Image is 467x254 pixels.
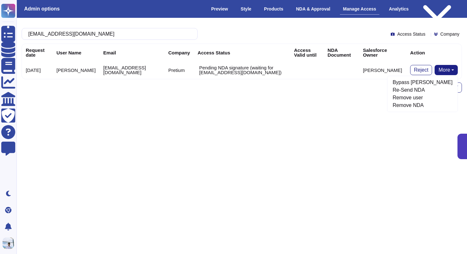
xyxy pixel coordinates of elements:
[388,94,458,102] a: Remove user
[194,44,290,61] th: Access Status
[199,65,286,75] p: Pending NDA signature (waiting for [EMAIL_ADDRESS][DOMAIN_NAME])
[324,44,359,61] th: NDA Document
[1,236,18,250] button: user
[22,44,53,61] th: Request date
[359,44,406,61] th: Salesforce Owner
[435,65,458,75] button: More
[99,61,165,79] td: [EMAIL_ADDRESS][DOMAIN_NAME]
[340,4,380,15] div: Manage Access
[359,61,406,79] td: [PERSON_NAME]
[165,61,194,79] td: Pretium
[397,32,425,36] span: Access Status
[410,65,432,75] button: Reject
[388,86,458,94] a: Re-Send NDA
[53,61,99,79] td: [PERSON_NAME]
[25,28,191,39] input: Search by keywords
[406,44,462,61] th: Action
[261,4,287,14] div: Products
[24,6,60,12] h3: Admin options
[208,4,231,14] div: Preview
[440,32,459,36] span: Company
[290,44,324,61] th: Access Valid until
[3,237,14,249] img: user
[99,44,165,61] th: Email
[238,4,254,14] div: Style
[293,4,334,14] div: NDA & Approval
[387,76,458,112] div: More
[53,44,99,61] th: User Name
[165,44,194,61] th: Company
[388,102,458,109] a: Remove NDA
[388,79,458,86] a: Bypass [PERSON_NAME]
[414,67,428,73] span: Reject
[22,61,53,79] td: [DATE]
[386,4,412,14] div: Analytics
